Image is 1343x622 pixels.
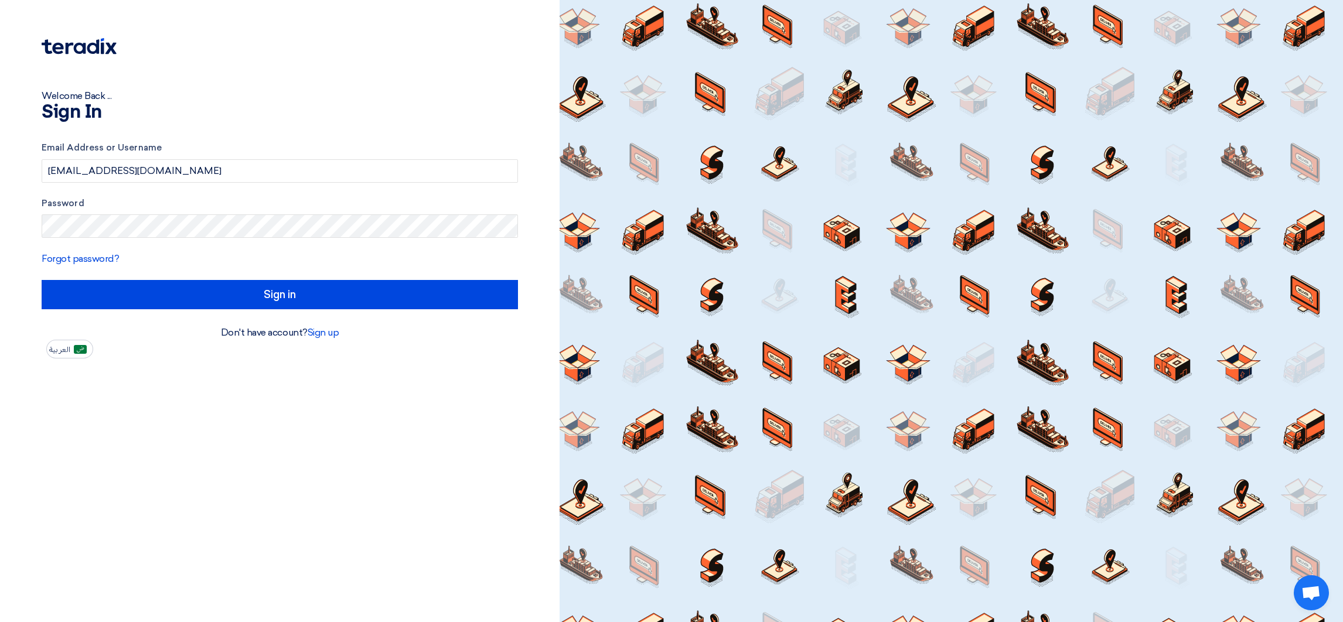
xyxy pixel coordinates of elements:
div: Welcome Back ... [42,89,518,103]
button: العربية [46,340,93,358]
div: Don't have account? [42,326,518,340]
a: Open chat [1294,575,1329,610]
img: Teradix logo [42,38,117,54]
span: العربية [49,346,70,354]
img: ar-AR.png [74,345,87,354]
label: Email Address or Username [42,141,518,155]
input: Sign in [42,280,518,309]
a: Forgot password? [42,253,119,264]
h1: Sign In [42,103,518,122]
input: Enter your business email or username [42,159,518,183]
a: Sign up [308,327,339,338]
label: Password [42,197,518,210]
